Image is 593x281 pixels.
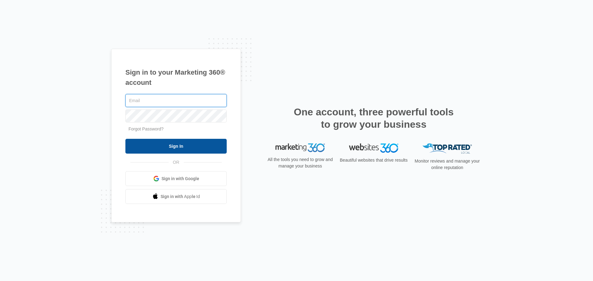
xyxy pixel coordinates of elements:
p: All the tools you need to grow and manage your business [266,156,335,169]
img: Websites 360 [349,143,398,152]
a: Forgot Password? [128,126,164,131]
span: Sign in with Google [162,176,199,182]
input: Email [125,94,227,107]
a: Sign in with Apple Id [125,189,227,204]
span: Sign in with Apple Id [161,193,200,200]
h1: Sign in to your Marketing 360® account [125,67,227,88]
input: Sign In [125,139,227,154]
h2: One account, three powerful tools to grow your business [292,106,456,130]
p: Monitor reviews and manage your online reputation [413,158,482,171]
span: OR [169,159,184,166]
img: Top Rated Local [423,143,472,154]
p: Beautiful websites that drive results [339,157,408,163]
img: Marketing 360 [275,143,325,152]
a: Sign in with Google [125,171,227,186]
